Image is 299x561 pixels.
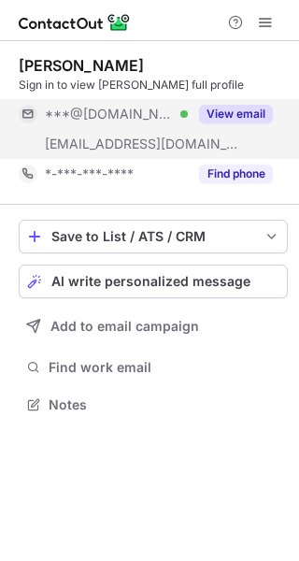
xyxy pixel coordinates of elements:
[49,396,280,413] span: Notes
[19,265,288,298] button: AI write personalized message
[199,105,273,123] button: Reveal Button
[19,56,144,75] div: [PERSON_NAME]
[199,165,273,183] button: Reveal Button
[19,11,131,34] img: ContactOut v5.3.10
[19,309,288,343] button: Add to email campaign
[19,354,288,381] button: Find work email
[19,392,288,418] button: Notes
[19,77,288,93] div: Sign in to view [PERSON_NAME] full profile
[45,106,174,122] span: ***@[DOMAIN_NAME]
[19,220,288,253] button: save-profile-one-click
[50,319,199,334] span: Add to email campaign
[45,136,239,152] span: [EMAIL_ADDRESS][DOMAIN_NAME]
[49,359,280,376] span: Find work email
[51,229,255,244] div: Save to List / ATS / CRM
[51,274,250,289] span: AI write personalized message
